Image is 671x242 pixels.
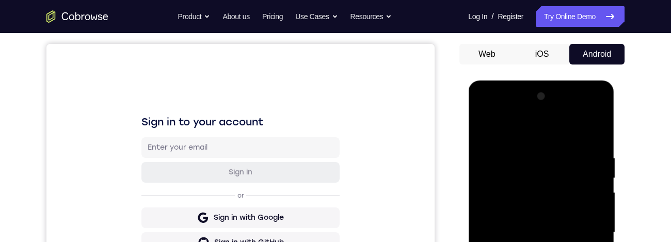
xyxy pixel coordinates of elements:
button: Resources [350,6,392,27]
div: Sign in with Google [167,169,237,179]
button: Web [459,44,515,64]
a: Register [498,6,523,27]
button: Sign in [95,118,293,139]
input: Enter your email [101,99,287,109]
span: / [491,10,493,23]
a: Log In [468,6,487,27]
a: About us [222,6,249,27]
button: Sign in with Google [95,164,293,184]
button: Product [178,6,211,27]
div: Sign in with GitHub [168,193,237,204]
h1: Sign in to your account [95,71,293,85]
a: Try Online Demo [536,6,625,27]
a: Pricing [262,6,283,27]
button: Use Cases [295,6,338,27]
button: Sign in with Intercom [95,213,293,234]
button: Sign in with GitHub [95,188,293,209]
div: Sign in with Intercom [164,218,242,229]
p: or [189,148,200,156]
a: Go to the home page [46,10,108,23]
button: Android [569,44,625,64]
button: iOS [515,44,570,64]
